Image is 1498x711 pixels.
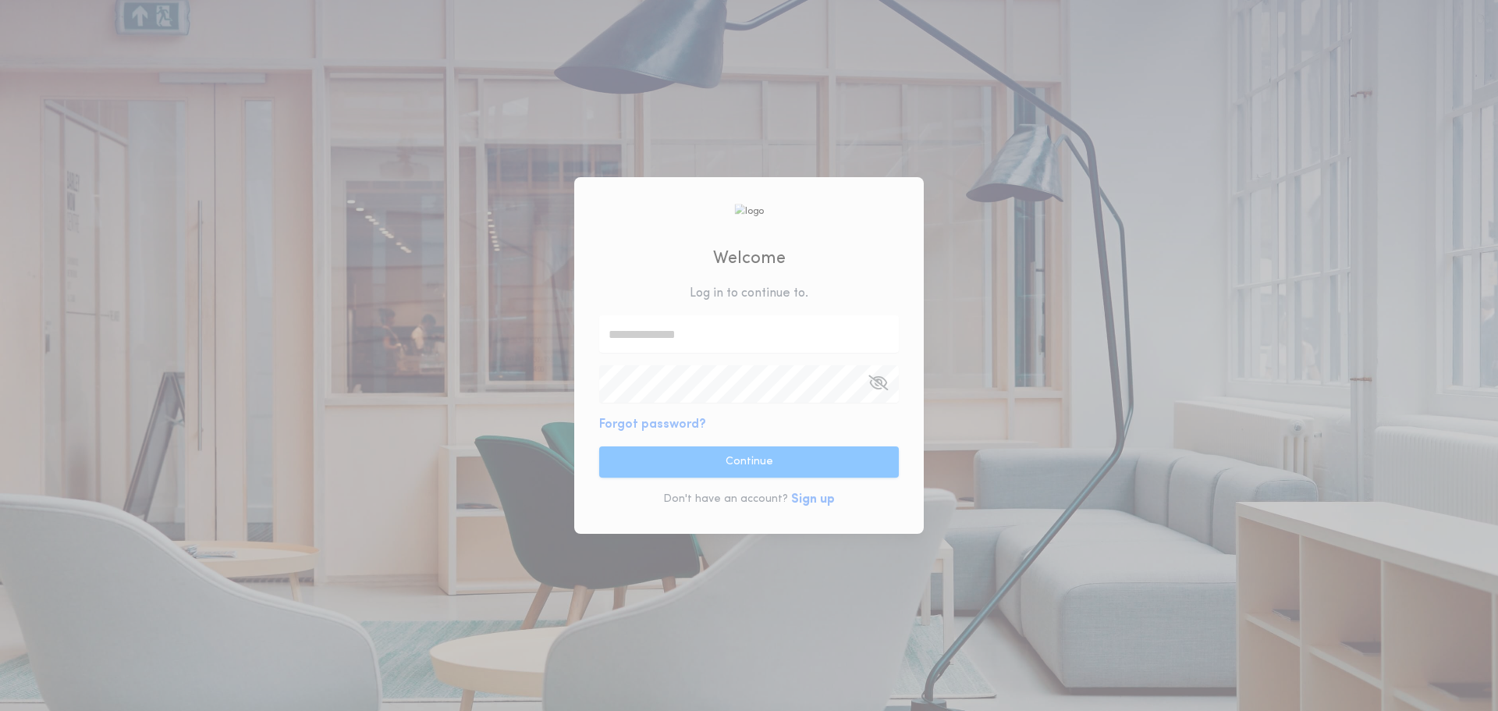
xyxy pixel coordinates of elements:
button: Continue [599,446,899,478]
h2: Welcome [713,246,786,272]
p: Don't have an account? [663,492,788,507]
p: Log in to continue to . [690,284,808,303]
img: logo [734,204,764,219]
button: Forgot password? [599,415,706,434]
button: Sign up [791,490,835,509]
